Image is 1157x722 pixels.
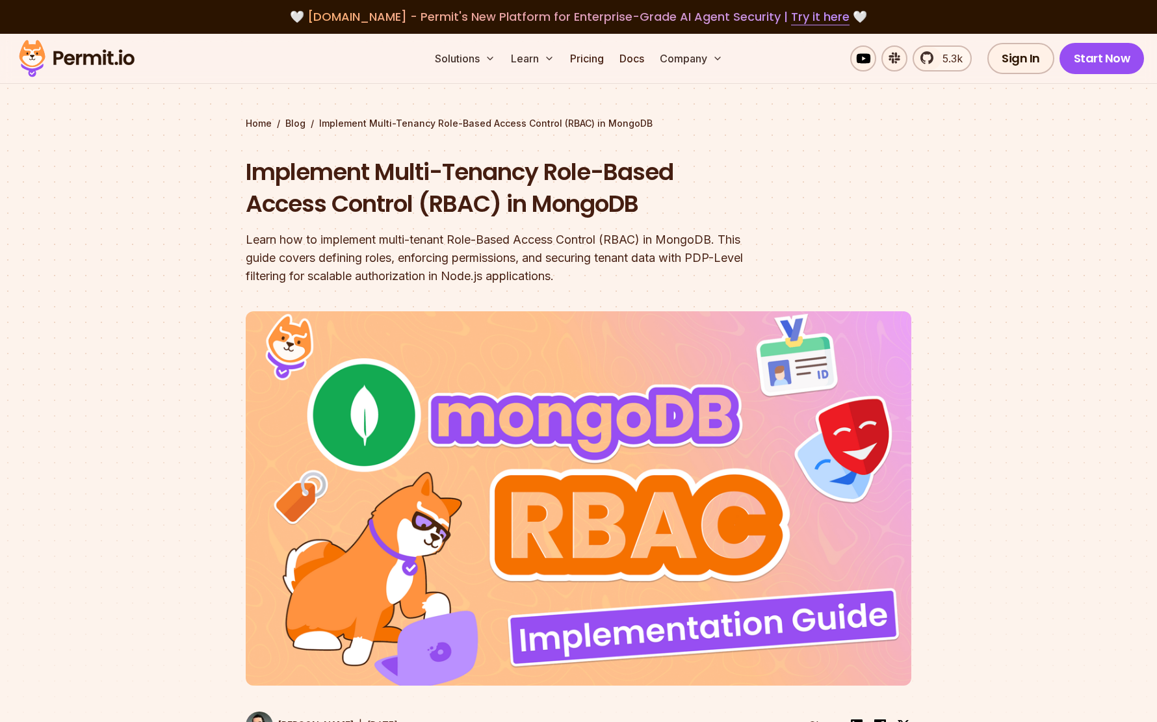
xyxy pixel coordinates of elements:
button: Learn [506,45,560,71]
div: 🤍 🤍 [31,8,1126,26]
button: Company [655,45,728,71]
a: Docs [614,45,649,71]
img: Permit logo [13,36,140,81]
span: [DOMAIN_NAME] - Permit's New Platform for Enterprise-Grade AI Agent Security | [307,8,850,25]
h1: Implement Multi-Tenancy Role-Based Access Control (RBAC) in MongoDB [246,156,745,220]
div: Learn how to implement multi-tenant Role-Based Access Control (RBAC) in MongoDB. This guide cover... [246,231,745,285]
a: Start Now [1059,43,1145,74]
a: Pricing [565,45,609,71]
a: Try it here [791,8,850,25]
a: 5.3k [913,45,972,71]
a: Blog [285,117,305,130]
span: 5.3k [935,51,963,66]
a: Sign In [987,43,1054,74]
div: / / [246,117,911,130]
button: Solutions [430,45,500,71]
a: Home [246,117,272,130]
img: Implement Multi-Tenancy Role-Based Access Control (RBAC) in MongoDB [246,311,911,686]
